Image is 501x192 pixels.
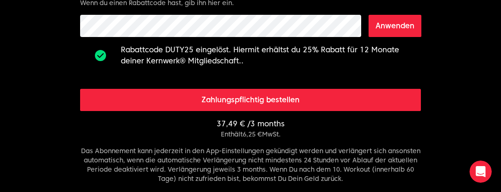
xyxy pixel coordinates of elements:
[80,118,421,130] p: 37,49 € / 3 months
[80,130,421,139] p: Enthält 6,25 € MwSt.
[470,161,492,183] iframe: Intercom live chat
[121,44,421,67] p: Rabattcode DUTY25 eingelöst. Hiermit erhältst du 25% Rabatt für 12 Monate deiner Kernwerk® Mitgli...
[80,146,421,183] p: Das Abonnement kann jederzeit in den App-Einstellungen gekündigt werden und verlängert sich anson...
[369,15,421,37] button: Anwenden
[80,89,421,111] button: Zahlungspflichtig bestellen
